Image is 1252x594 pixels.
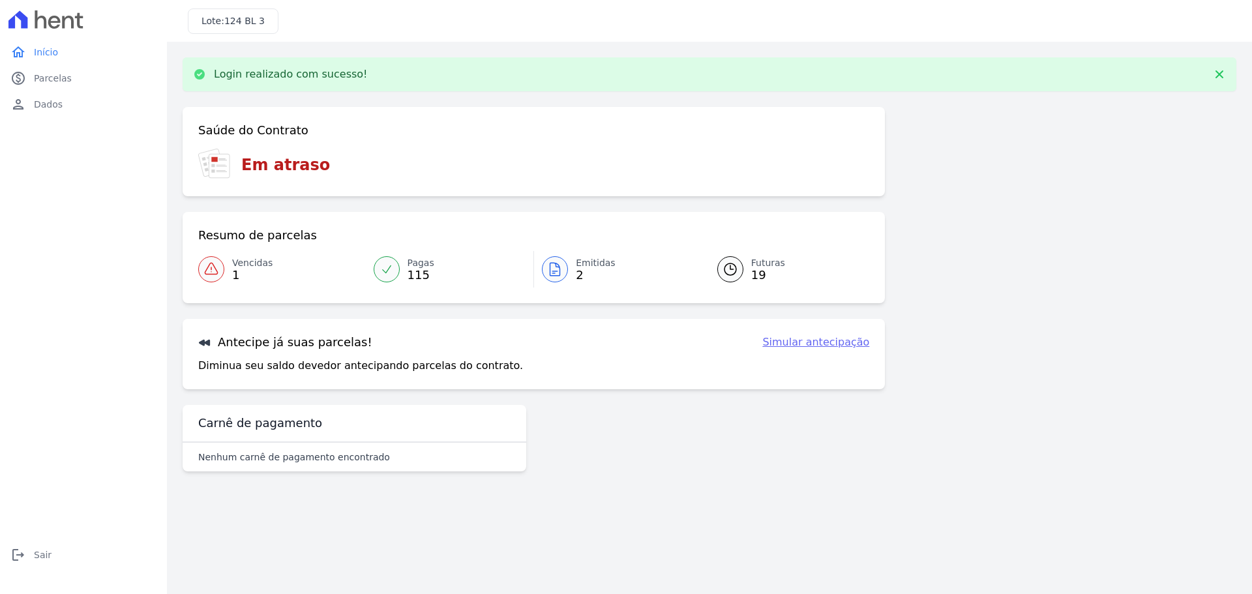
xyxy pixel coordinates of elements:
p: Nenhum carnê de pagamento encontrado [198,451,390,464]
span: Vencidas [232,256,273,270]
a: logoutSair [5,542,162,568]
a: Pagas 115 [366,251,534,288]
h3: Resumo de parcelas [198,228,317,243]
span: 115 [408,270,434,280]
span: Pagas [408,256,434,270]
span: 1 [232,270,273,280]
h3: Carnê de pagamento [198,415,322,431]
a: homeInício [5,39,162,65]
a: Simular antecipação [762,334,869,350]
span: Parcelas [34,72,72,85]
h3: Em atraso [241,153,330,177]
span: Sair [34,548,52,561]
a: Emitidas 2 [534,251,702,288]
i: person [10,97,26,112]
a: personDados [5,91,162,117]
h3: Antecipe já suas parcelas! [198,334,372,350]
span: Futuras [751,256,785,270]
i: home [10,44,26,60]
a: Futuras 19 [702,251,870,288]
h3: Lote: [201,14,265,28]
span: 2 [576,270,616,280]
a: Vencidas 1 [198,251,366,288]
span: 19 [751,270,785,280]
p: Diminua seu saldo devedor antecipando parcelas do contrato. [198,358,523,374]
p: Login realizado com sucesso! [214,68,368,81]
span: Emitidas [576,256,616,270]
span: Início [34,46,58,59]
span: Dados [34,98,63,111]
h3: Saúde do Contrato [198,123,308,138]
a: paidParcelas [5,65,162,91]
i: paid [10,70,26,86]
i: logout [10,547,26,563]
span: 124 BL 3 [224,16,265,26]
